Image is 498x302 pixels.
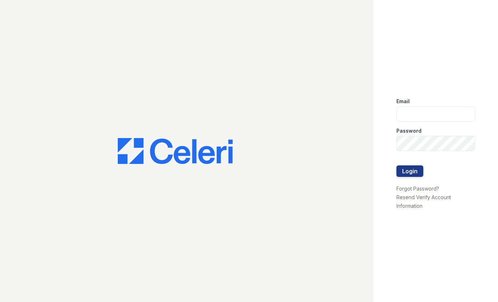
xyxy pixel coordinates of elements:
label: Password [396,127,422,134]
button: Login [396,165,423,177]
a: Forgot Password? [396,186,439,192]
a: Resend Verify Account Information [396,194,451,209]
img: CE_Logo_Blue-a8612792a0a2168367f1c8372b55b34899dd931a85d93a1a3d3e32e68fde9ad4.png [118,138,233,164]
label: Email [396,98,410,105]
